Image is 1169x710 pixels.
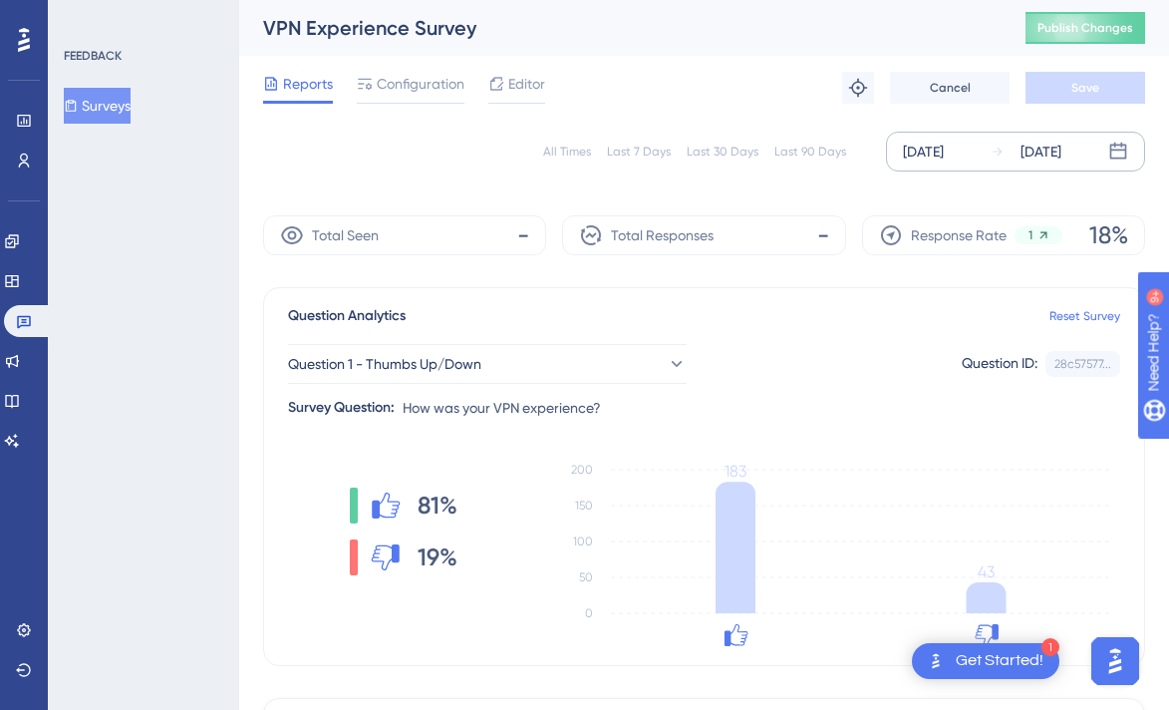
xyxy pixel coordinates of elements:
button: Surveys [64,88,131,124]
div: FEEDBACK [64,48,122,64]
span: Total Responses [611,223,714,247]
div: Open Get Started! checklist, remaining modules: 1 [912,643,1059,679]
div: 9+ [136,10,147,26]
img: launcher-image-alternative-text [924,649,948,673]
span: Cancel [930,80,971,96]
span: Editor [508,72,545,96]
tspan: 43 [978,562,995,581]
span: 81% [418,490,457,522]
button: Question 1 - Thumbs Up/Down [288,344,687,384]
span: Response Rate [911,223,1007,247]
div: [DATE] [1021,140,1061,164]
button: Save [1025,72,1145,104]
span: Question 1 - Thumbs Up/Down [288,352,481,376]
div: Question ID: [962,351,1037,377]
a: Reset Survey [1049,308,1120,324]
div: All Times [543,144,591,160]
span: Total Seen [312,223,379,247]
div: Survey Question: [288,396,395,420]
button: Cancel [890,72,1010,104]
span: Configuration [377,72,464,96]
span: Question Analytics [288,304,406,328]
div: 28c57577... [1054,356,1111,372]
span: 19% [418,541,457,573]
tspan: 200 [571,463,593,477]
span: 1 [1028,227,1032,243]
tspan: 50 [579,570,593,584]
div: Last 7 Days [607,144,671,160]
span: Need Help? [47,5,125,29]
tspan: 150 [575,499,593,513]
div: Last 30 Days [687,144,758,160]
span: Publish Changes [1037,20,1133,36]
span: - [817,219,829,251]
span: Reports [283,72,333,96]
iframe: UserGuiding AI Assistant Launcher [1085,631,1145,691]
div: Get Started! [956,650,1043,672]
tspan: 0 [585,606,593,620]
div: Last 90 Days [774,144,846,160]
span: How was your VPN experience? [403,396,601,420]
div: [DATE] [903,140,944,164]
button: Publish Changes [1025,12,1145,44]
div: VPN Experience Survey [263,14,976,42]
div: 1 [1041,638,1059,656]
span: Save [1071,80,1099,96]
tspan: 183 [725,462,746,481]
span: - [517,219,529,251]
span: 18% [1089,219,1128,251]
tspan: 100 [573,534,593,548]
